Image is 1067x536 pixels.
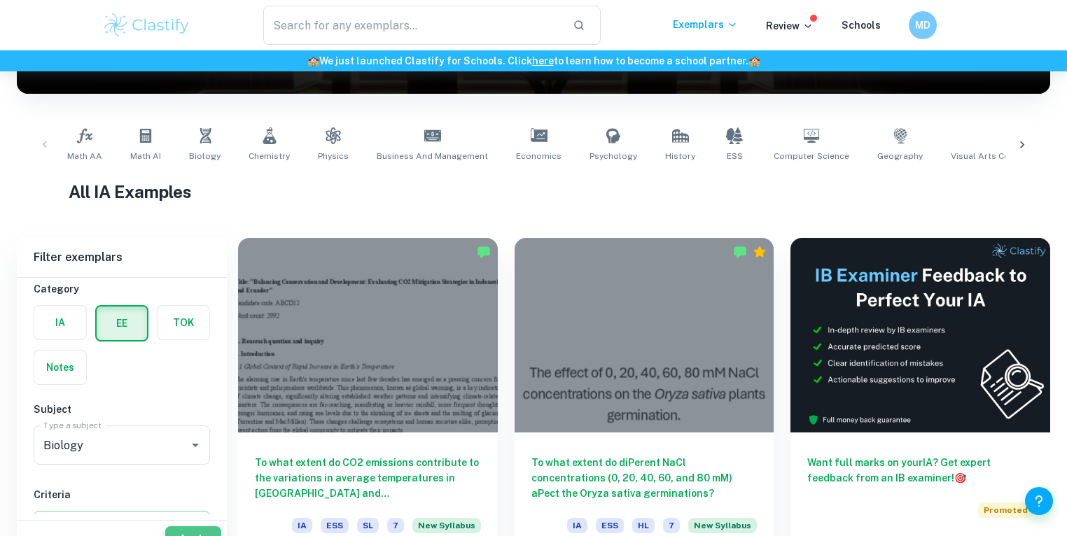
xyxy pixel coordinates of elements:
span: Business and Management [377,150,488,162]
img: Marked [477,245,491,259]
span: Geography [877,150,923,162]
p: Review [766,18,814,34]
span: ESS [596,518,624,533]
button: Select [34,511,210,536]
span: ESS [321,518,349,533]
span: 🏫 [307,55,319,66]
input: Search for any exemplars... [263,6,562,45]
p: Exemplars [673,17,738,32]
span: 🏫 [748,55,760,66]
span: Biology [189,150,221,162]
button: Help and Feedback [1025,487,1053,515]
img: Clastify logo [102,11,191,39]
button: EE [97,306,147,340]
button: IA [34,306,86,339]
h6: To what extent do CO2 emissions contribute to the variations in average temperatures in [GEOGRAPH... [255,455,481,501]
span: ESS [727,150,743,162]
h6: MD [915,17,931,33]
span: History [665,150,695,162]
h6: To what extent do diPerent NaCl concentrations (0, 20, 40, 60, and 80 mM) aPect the Oryza sativa ... [531,455,758,501]
span: 🎯 [954,472,966,484]
h6: Filter exemplars [17,238,227,277]
span: Physics [318,150,349,162]
span: IA [292,518,312,533]
span: 7 [387,518,404,533]
span: Chemistry [249,150,290,162]
label: Type a subject [43,419,102,431]
button: TOK [158,306,209,339]
h1: All IA Examples [69,179,998,204]
button: MD [909,11,937,39]
h6: Want full marks on your IA ? Get expert feedback from an IB examiner! [807,455,1033,486]
span: Math AA [67,150,102,162]
h6: Category [34,281,210,297]
img: Thumbnail [790,238,1050,432]
h6: Subject [34,402,210,417]
div: Premium [753,245,767,259]
span: Computer Science [774,150,849,162]
span: HL [632,518,655,533]
img: Marked [733,245,747,259]
span: New Syllabus [688,518,757,533]
span: SL [357,518,379,533]
span: Promoted [978,502,1033,518]
a: Schools [842,20,881,31]
span: 7 [663,518,680,533]
span: New Syllabus [412,518,481,533]
span: Math AI [130,150,161,162]
span: IA [567,518,587,533]
span: Economics [516,150,562,162]
h6: Criteria [34,487,210,502]
span: Psychology [590,150,637,162]
button: Open [186,435,205,455]
a: here [532,55,554,66]
h6: We just launched Clastify for Schools. Click to learn how to become a school partner. [3,53,1064,69]
button: Notes [34,351,86,384]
